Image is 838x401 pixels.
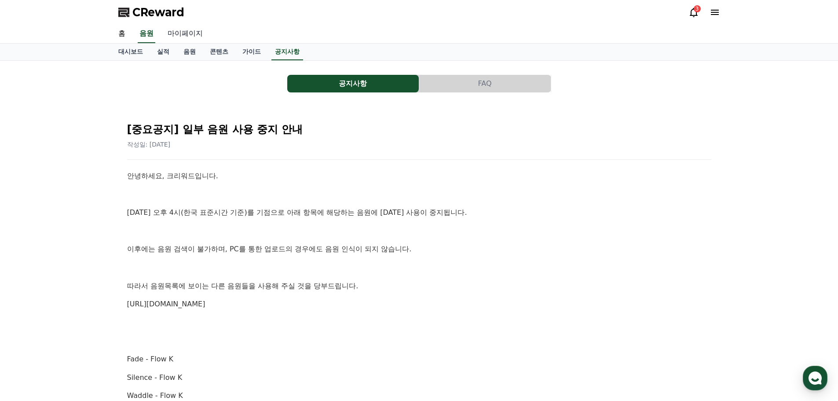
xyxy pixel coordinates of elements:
[81,293,91,300] span: 대화
[161,25,210,43] a: 마이페이지
[111,44,150,60] a: 대시보드
[132,5,184,19] span: CReward
[127,372,711,383] p: Silence - Flow K
[127,122,711,136] h2: [중요공지] 일부 음원 사용 중지 안내
[235,44,268,60] a: 가이드
[58,279,113,301] a: 대화
[127,353,711,365] p: Fade - Flow K
[113,279,169,301] a: 설정
[127,243,711,255] p: 이후에는 음원 검색이 불가하며, PC를 통한 업로드의 경우에도 음원 인식이 되지 않습니다.
[271,44,303,60] a: 공지사항
[28,292,33,299] span: 홈
[203,44,235,60] a: 콘텐츠
[136,292,146,299] span: 설정
[127,170,711,182] p: 안녕하세요, 크리워드입니다.
[419,75,551,92] button: FAQ
[118,5,184,19] a: CReward
[138,25,155,43] a: 음원
[127,141,171,148] span: 작성일: [DATE]
[111,25,132,43] a: 홈
[694,5,701,12] div: 3
[150,44,176,60] a: 실적
[176,44,203,60] a: 음원
[127,207,711,218] p: [DATE] 오후 4시(한국 표준시간 기준)를 기점으로 아래 항목에 해당하는 음원에 [DATE] 사용이 중지됩니다.
[287,75,419,92] button: 공지사항
[688,7,699,18] a: 3
[127,280,711,292] p: 따라서 음원목록에 보이는 다른 음원들을 사용해 주실 것을 당부드립니다.
[127,300,205,308] a: [URL][DOMAIN_NAME]
[3,279,58,301] a: 홈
